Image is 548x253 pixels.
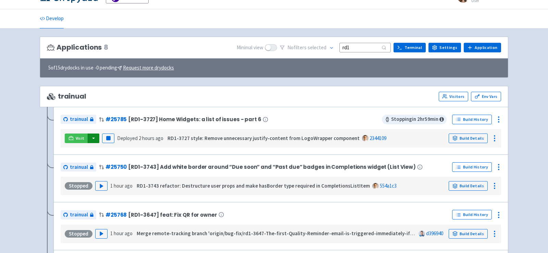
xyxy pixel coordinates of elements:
[394,43,426,52] a: Terminal
[110,182,133,189] time: 1 hour ago
[339,43,391,52] input: Search...
[237,44,263,52] span: Minimal view
[40,9,64,28] a: Develop
[449,181,488,191] a: Build Details
[48,64,174,72] span: 5 of 15 drydocks in use - 0 pending
[65,230,92,238] div: Stopped
[128,116,261,122] span: [RD1-3727] Home Widgets: a list of issues - part 6
[449,134,488,143] a: Build Details
[95,181,108,191] button: Play
[428,43,461,52] a: Settings
[47,43,108,51] h3: Applications
[65,182,92,190] div: Stopped
[380,182,397,189] a: 554a1c3
[61,210,96,219] a: trainual
[449,229,488,239] a: Build Details
[471,92,501,101] a: Env Vars
[105,116,127,123] a: #25785
[452,210,492,219] a: Build History
[110,230,133,237] time: 1 hour ago
[287,44,326,52] span: No filter s
[452,115,492,124] a: Build History
[308,44,326,51] span: selected
[76,136,85,141] span: Visit
[117,135,163,141] span: Deployed
[70,115,88,123] span: trainual
[61,163,96,172] a: trainual
[464,43,501,52] a: Application
[70,211,88,219] span: trainual
[167,135,360,141] strong: RD1-3727 style: Remove unnecessary justify-content from LogoWrapper component
[105,163,127,170] a: #25750
[382,115,447,124] span: Stopping in 2 hr 59 min
[426,230,443,237] a: d396940
[105,211,127,218] a: #25768
[95,229,108,239] button: Play
[102,134,114,143] button: Pause
[128,164,416,170] span: [RD1-3743] Add white border around “Due soon” and “Past due” badges in Completions widget (List V...
[128,212,217,218] span: [RD1-3647] feat: Fix QR for owner
[139,135,163,141] time: 2 hours ago
[70,163,88,171] span: trainual
[61,115,96,124] a: trainual
[370,135,386,141] a: 2344109
[123,64,174,71] u: Request more drydocks
[137,182,370,189] strong: RD1-3743 refactor: Destructure user props and make hasBorder type required in CompletionsListItem
[47,92,86,100] span: trainual
[65,134,88,143] a: Visit
[104,43,108,51] span: 8
[452,162,492,172] a: Build History
[439,92,468,101] a: Visitors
